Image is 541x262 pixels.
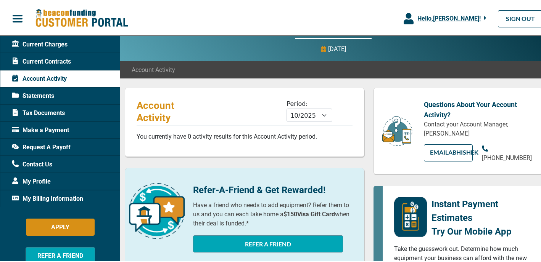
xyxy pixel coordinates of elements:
[12,90,54,99] span: Statements
[132,64,175,73] span: Account Activity
[129,182,185,237] img: refer-a-friend-icon.png
[482,153,532,160] span: [PHONE_NUMBER]
[12,73,67,82] span: Account Activity
[193,182,353,195] p: Refer-A-Friend & Get Rewarded!
[417,13,481,21] span: Hello, [PERSON_NAME] !
[482,143,532,161] a: [PHONE_NUMBER]
[12,56,71,65] span: Current Contracts
[424,98,530,118] p: Questions About Your Account Activity?
[137,131,353,140] p: You currently have 0 activity results for this Account Activity period.
[380,114,414,145] img: customer-service.png
[35,7,128,27] img: Beacon Funding Customer Portal Logo
[12,176,51,185] span: My Profile
[193,234,343,251] button: REFER A FRIEND
[424,118,530,137] p: Contact your Account Manager, [PERSON_NAME]
[12,141,71,150] span: Request A Payoff
[12,107,65,116] span: Tax Documents
[12,124,69,133] span: Make a Payment
[12,158,52,168] span: Contact Us
[26,217,95,234] button: APPLY
[424,143,472,160] a: EMAILAbhishek
[12,38,68,48] span: Current Charges
[394,196,427,235] img: mobile-app-logo.png
[12,193,83,202] span: My Billing Information
[432,196,530,223] p: Instant Payment Estimates
[287,99,308,106] label: Period:
[328,43,346,52] p: [DATE]
[432,223,530,237] p: Try Our Mobile App
[137,98,203,122] p: Account Activity
[283,209,335,216] b: $150 Visa Gift Card
[193,199,353,227] p: Have a friend who needs to add equipment? Refer them to us and you can each take home a when thei...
